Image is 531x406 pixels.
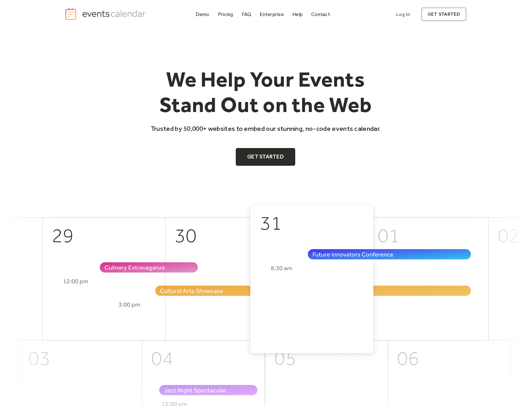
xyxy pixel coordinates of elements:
[260,13,284,16] div: Enterprise
[311,13,330,16] div: Contact
[242,13,252,16] div: FAQ
[215,10,236,19] a: Pricing
[196,13,209,16] div: Demo
[421,8,466,21] a: get started
[309,10,333,19] a: Contact
[257,10,286,19] a: Enterprise
[292,13,303,16] div: Help
[218,13,233,16] div: Pricing
[145,67,386,118] h1: We Help Your Events Stand Out on the Web
[290,10,305,19] a: Help
[390,8,416,21] a: Log In
[193,10,212,19] a: Demo
[239,10,254,19] a: FAQ
[236,148,295,166] a: Get Started
[145,124,386,133] p: Trusted by 50,000+ websites to embed our stunning, no-code events calendar.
